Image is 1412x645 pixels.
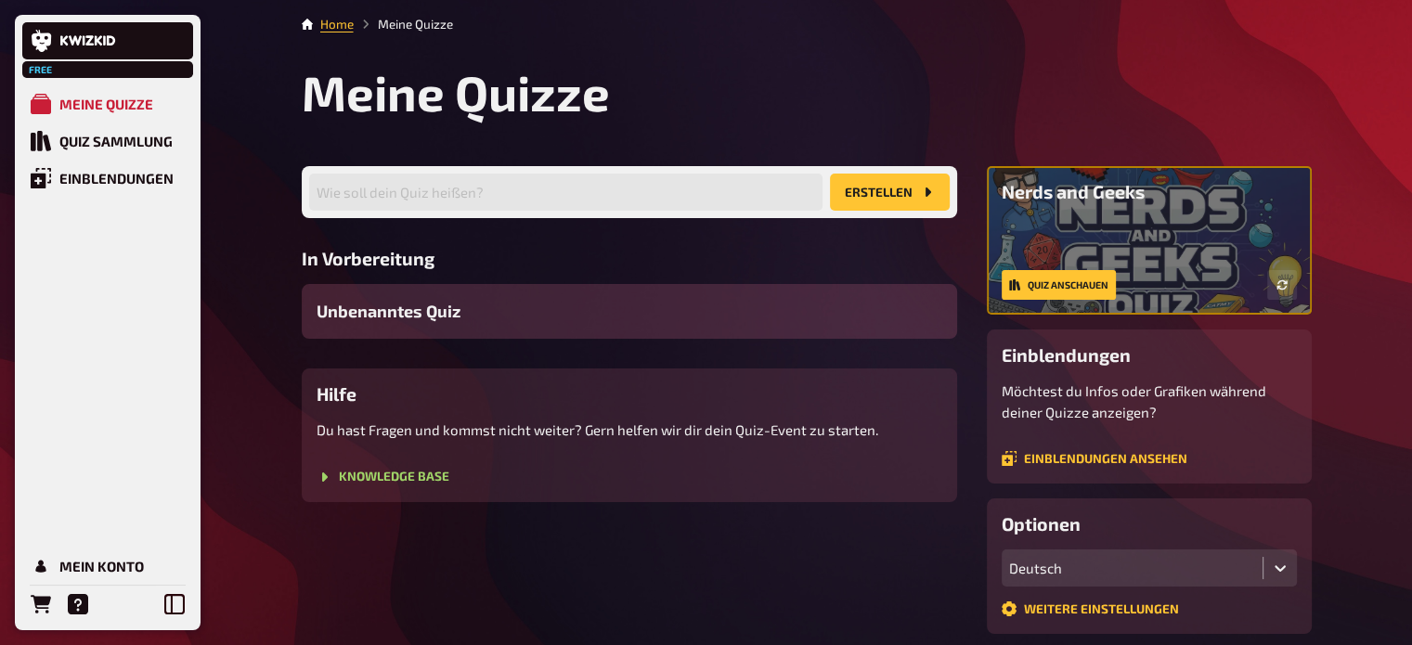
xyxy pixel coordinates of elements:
p: Du hast Fragen und kommst nicht weiter? Gern helfen wir dir dein Quiz-Event zu starten. [317,419,942,441]
h1: Meine Quizze [302,63,1312,122]
a: Einblendungen ansehen [1002,451,1187,466]
a: Knowledge Base [317,470,449,484]
a: Meine Quizze [22,85,193,123]
h3: Hilfe [317,383,942,405]
h3: Nerds and Geeks [1002,181,1297,202]
input: Wie soll dein Quiz heißen? [309,174,823,211]
a: Quiz anschauen [1002,270,1116,300]
span: Free [24,64,58,75]
a: Einblendungen [22,160,193,197]
a: Weitere Einstellungen [1002,601,1179,616]
a: Home [320,17,354,32]
div: Quiz Sammlung [59,133,173,149]
a: Mein Konto [22,548,193,585]
p: Möchtest du Infos oder Grafiken während deiner Quizze anzeigen? [1002,381,1297,422]
div: Mein Konto [59,558,144,574]
li: Meine Quizze [354,15,453,33]
a: Bestellungen [22,586,59,623]
span: Unbenanntes Quiz [317,299,460,324]
h3: Optionen [1002,513,1297,535]
a: Quiz Sammlung [22,123,193,160]
a: Unbenanntes Quiz [302,284,957,339]
h3: In Vorbereitung [302,248,957,269]
div: Deutsch [1009,560,1255,576]
div: Einblendungen [59,170,174,187]
h3: Einblendungen [1002,344,1297,366]
li: Home [320,15,354,33]
a: Hilfe [59,586,97,623]
button: Erstellen [830,174,950,211]
div: Meine Quizze [59,96,153,112]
